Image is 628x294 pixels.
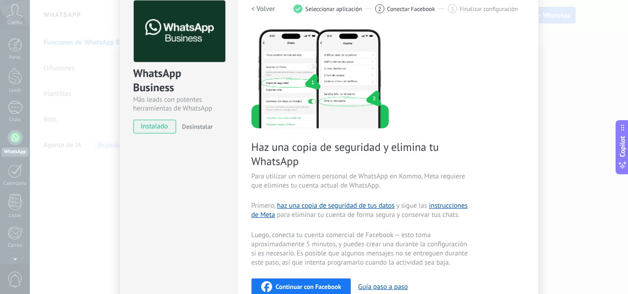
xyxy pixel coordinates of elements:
span: Conectar Facebook [387,6,435,12]
span: Luego, conecta tu cuenta comercial de Facebook — esto toma aproximadamente 5 minutos, y puedes cr... [251,231,470,267]
span: Primero, y sigue las para eliminar tu cuenta de forma segura y conservar tus chats. [251,201,470,220]
span: Copilot [618,136,627,157]
button: Guía paso a paso [358,283,408,291]
span: Haz una copia de seguridad y elimina tu WhatsApp [251,140,470,168]
button: < Volver [251,0,275,17]
div: Más leads con potentes herramientas de WhatsApp [133,95,224,113]
button: Desinstalar [178,120,213,133]
span: Continuar con Facebook [276,283,342,290]
span: 2 [378,5,381,13]
span: Seleccionar aplicación [305,6,362,12]
span: Desinstalar [182,122,213,131]
h2: < Volver [251,5,275,13]
a: instrucciones de Meta [251,201,468,219]
span: 3 [451,5,454,13]
span: Finalizar configuración [460,6,518,12]
img: delete personal phone [251,28,389,128]
div: WhatsApp Business [133,66,224,95]
span: instalado [134,120,176,133]
span: Para utilizar un número personal de WhatsApp en Kommo, Meta requiere que elimines tu cuenta actua... [251,172,470,190]
a: haz una copia de seguridad de tus datos [277,201,394,210]
img: logo_main.png [134,0,225,62]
